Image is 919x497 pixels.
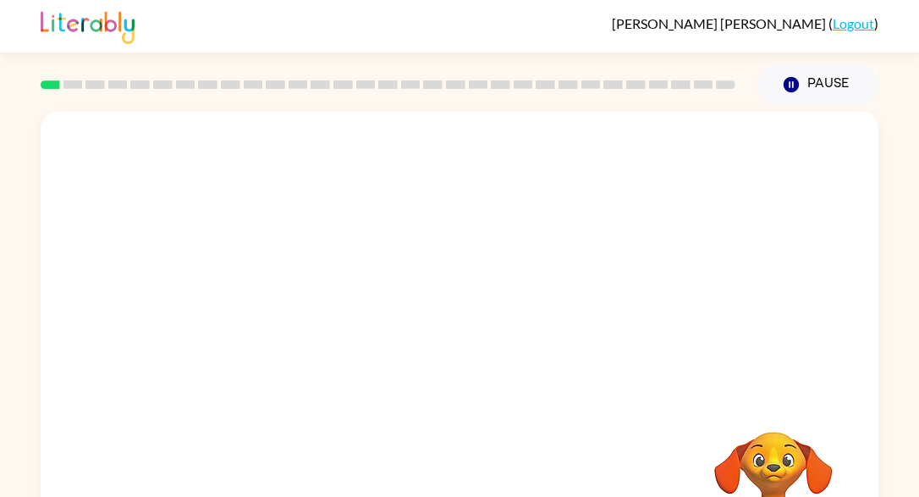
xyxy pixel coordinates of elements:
img: Literably [41,7,135,44]
button: Pause [756,65,878,104]
div: ( ) [612,15,878,31]
span: [PERSON_NAME] [PERSON_NAME] [612,15,828,31]
a: Logout [833,15,874,31]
